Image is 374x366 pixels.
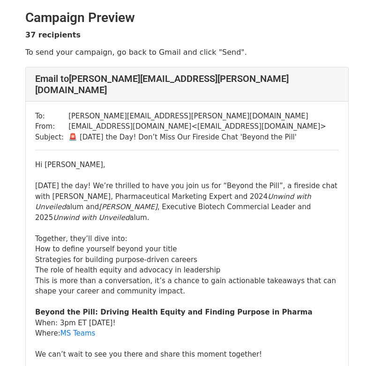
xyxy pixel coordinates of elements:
[25,30,81,39] strong: 37 recipients
[68,121,326,132] td: [EMAIL_ADDRESS][DOMAIN_NAME] < [EMAIL_ADDRESS][DOMAIN_NAME] >
[35,192,311,212] i: Unwind with Unveiled
[35,132,68,143] td: Subject:
[35,244,339,255] li: How to define yourself beyond your title
[25,47,349,57] p: To send your campaign, go back to Gmail and click "Send".
[53,213,129,222] i: Unwind with Unveiled
[68,132,326,143] td: 🚨 [DATE] the Day! Don’t Miss Our Fireside Chat 'Beyond the Pill'
[35,308,313,316] b: Beyond the Pill: Driving Health Equity and Finding Purpose in Pharma
[35,121,68,132] td: From:
[35,160,339,170] div: Hi [PERSON_NAME],
[35,265,339,276] li: The role of health equity and advocacy in leadership
[68,111,326,122] td: [PERSON_NAME][EMAIL_ADDRESS][PERSON_NAME][DOMAIN_NAME]
[99,203,157,211] i: [PERSON_NAME]
[35,111,68,122] td: To:
[35,181,339,360] div: [DATE] the day! We’re thrilled to have you join us for “Beyond the Pill”, a fireside chat with [P...
[60,329,96,337] a: MS Teams
[35,73,339,95] h4: Email to [PERSON_NAME][EMAIL_ADDRESS][PERSON_NAME][DOMAIN_NAME]
[25,10,349,26] h2: Campaign Preview
[35,255,339,265] li: Strategies for building purpose-driven careers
